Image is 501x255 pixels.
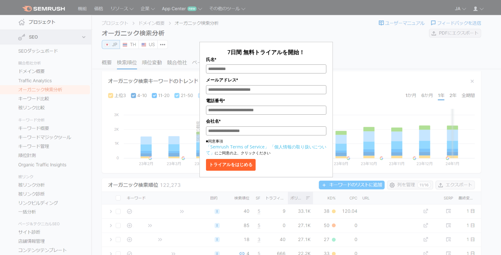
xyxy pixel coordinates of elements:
[206,159,256,171] button: トライアルをはじめる
[206,144,269,150] a: 「Semrush Terms of Service」
[206,77,326,83] label: メールアドレス*
[206,144,326,156] a: 「個人情報の取り扱いについて」
[206,97,326,104] label: 電話番号*
[227,48,305,56] span: 7日間 無料トライアルを開始！
[206,138,326,156] p: ■同意事項 にご同意の上、クリックください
